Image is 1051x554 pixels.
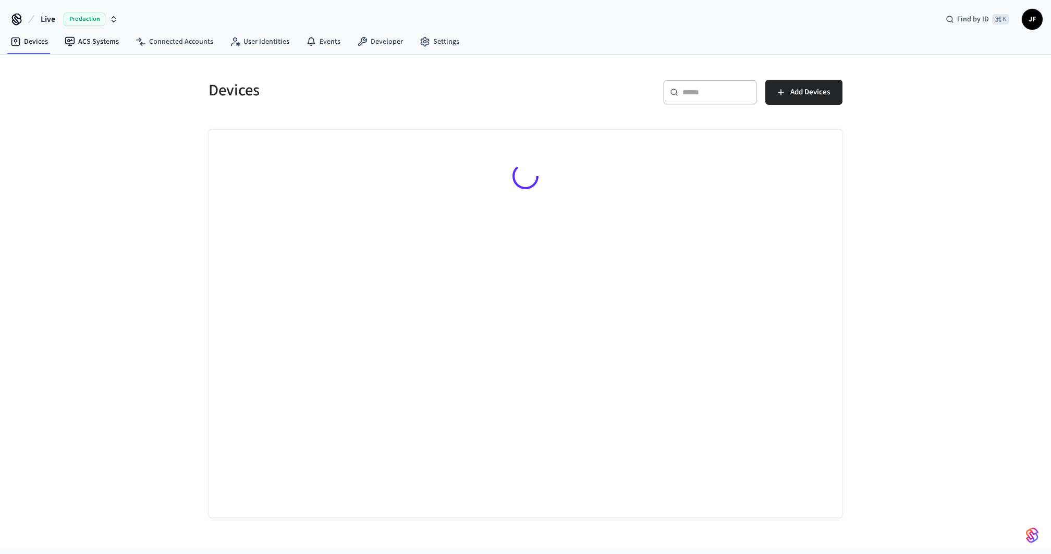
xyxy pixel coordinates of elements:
span: Add Devices [790,85,830,99]
a: Events [298,32,349,51]
span: Find by ID [957,14,989,24]
h5: Devices [209,80,519,101]
span: JF [1023,10,1042,29]
span: Production [64,13,105,26]
span: ⌘ K [992,14,1009,24]
a: Devices [2,32,56,51]
button: JF [1022,9,1043,30]
span: Live [41,13,55,26]
button: Add Devices [765,80,842,105]
a: Settings [411,32,468,51]
a: Developer [349,32,411,51]
a: Connected Accounts [127,32,222,51]
img: SeamLogoGradient.69752ec5.svg [1026,527,1038,544]
a: ACS Systems [56,32,127,51]
a: User Identities [222,32,298,51]
div: Find by ID⌘ K [937,10,1018,29]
